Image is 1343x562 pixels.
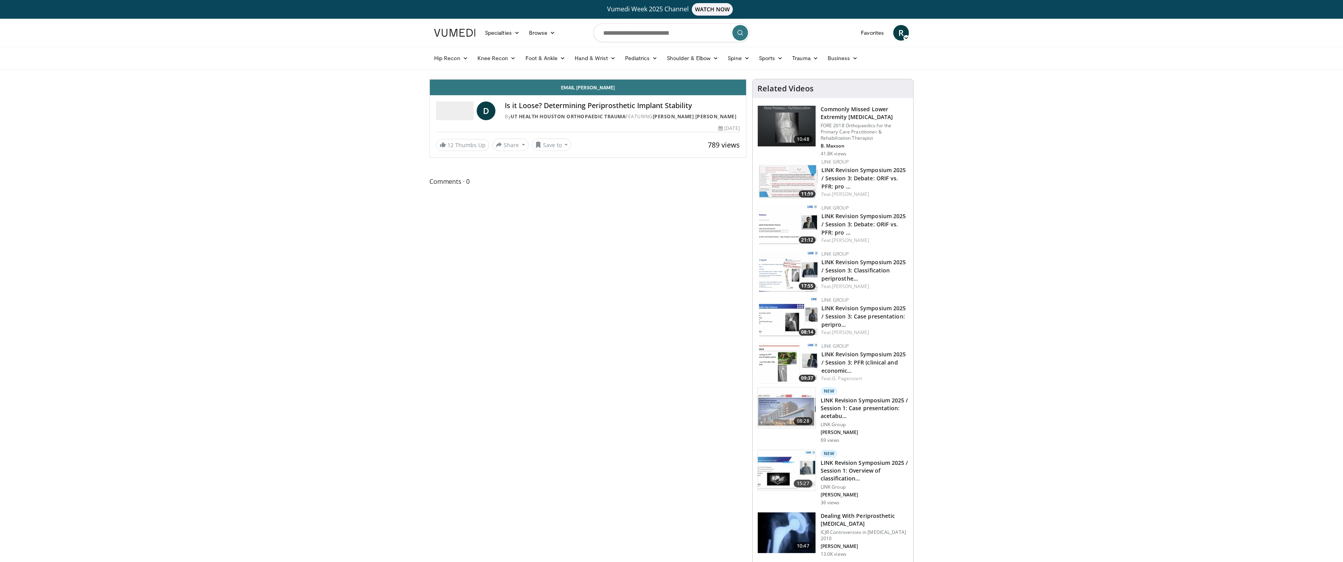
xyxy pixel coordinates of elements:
a: [PERSON_NAME] [PERSON_NAME] [653,113,737,120]
div: By FEATURING [505,113,740,120]
h3: Commonly Missed Lower Extremity [MEDICAL_DATA] [821,105,908,121]
a: LINK Group [821,297,849,303]
button: Share [492,139,529,151]
p: ICJR Controversies in [MEDICAL_DATA] 2010 [821,529,908,542]
span: 10:47 [794,542,812,550]
a: 21:12 [759,205,818,245]
p: 13.0K views [821,551,846,557]
span: 09:37 [799,375,816,382]
img: e1cbb828-435c-4e91-8169-8a676bbb0d99.150x105_q85_crop-smart_upscale.jpg [758,388,816,428]
span: 11:59 [799,190,816,197]
a: Foot & Ankle [521,50,570,66]
a: LINK Group [821,205,849,211]
a: Hand & Wrist [570,50,620,66]
a: 10:48 Commonly Missed Lower Extremity [MEDICAL_DATA] FORE 2018 Orthopaedics for the Primary Care ... [757,105,908,157]
p: 36 views [821,500,840,506]
a: 12 Thumbs Up [436,139,489,151]
a: 10:47 Dealing With Periprosthetic [MEDICAL_DATA] ICJR Controversies in [MEDICAL_DATA] 2010 [PERSO... [757,512,908,557]
a: Spine [723,50,754,66]
div: Feat. [821,283,907,290]
a: UT Health Houston Orthopaedic Trauma [511,113,625,120]
div: Feat. [821,329,907,336]
button: Save to [532,139,572,151]
span: 12 [447,141,454,149]
p: 41.8K views [821,151,846,157]
a: 08:28 New LINK Revision Symposium 2025 / Session 1: Case presentation: acetabu… LINK Group [PERSO... [757,387,908,443]
a: LINK Group [821,251,849,257]
h3: Dealing With Periprosthetic [MEDICAL_DATA] [821,512,908,528]
a: 15:27 New LINK Revision Symposium 2025 / Session 1: Overview of classification… LINK Group [PERSO... [757,450,908,506]
span: 10:48 [794,135,812,143]
p: LINK Group [821,421,908,428]
img: 3d38f83b-9379-4a04-8d2a-971632916aaa.150x105_q85_crop-smart_upscale.jpg [759,205,818,245]
a: Trauma [787,50,823,66]
span: Comments 0 [429,176,746,187]
h4: Is it Loose? Determining Periprosthetic Implant Stability [505,101,740,110]
input: Search topics, interventions [593,23,750,42]
p: [PERSON_NAME] [821,543,908,550]
video-js: Video Player [430,79,746,80]
a: LINK Revision Symposium 2025 / Session 3: Debate: ORIF vs. PFR: pro … [821,166,906,190]
a: LINK Revision Symposium 2025 / Session 3: Debate: ORIF vs. PFR: pro … [821,212,906,236]
span: 08:28 [794,417,812,425]
a: Business [823,50,863,66]
span: 789 views [708,140,740,149]
img: 4aa379b6-386c-4fb5-93ee-de5617843a87.150x105_q85_crop-smart_upscale.jpg [758,106,816,146]
a: Browse [524,25,560,41]
a: D [477,101,495,120]
a: Vumedi Week 2025 ChannelWATCH NOW [435,3,908,16]
a: Knee Recon [473,50,521,66]
img: UT Health Houston Orthopaedic Trauma [436,101,474,120]
div: [DATE] [718,125,739,132]
div: Feat. [821,237,907,244]
h3: LINK Revision Symposium 2025 / Session 1: Overview of classification… [821,459,908,482]
a: [PERSON_NAME] [832,191,869,197]
span: 08:14 [799,329,816,336]
img: d3fac57f-0037-451e-893d-72d5282cfc85.150x105_q85_crop-smart_upscale.jpg [759,297,818,338]
a: R [893,25,909,41]
p: LINK Group [821,484,908,490]
a: G. Pagenstert [832,375,862,382]
a: LINK Revision Symposium 2025 / Session 3: Classification periprosthe… [821,258,906,282]
p: New [821,450,838,457]
img: 8cf25ad0-6f09-493b-a8bd-31c889080160.150x105_q85_crop-smart_upscale.jpg [759,343,818,384]
a: Hip Recon [429,50,473,66]
a: LINK Revision Symposium 2025 / Session 3: PFR (clinical and economic… [821,350,906,374]
a: 09:37 [759,343,818,384]
a: LINK Group [821,343,849,349]
h4: Related Videos [757,84,814,93]
a: [PERSON_NAME] [832,237,869,244]
span: 17:55 [799,283,816,290]
p: 69 views [821,437,840,443]
a: LINK Group [821,158,849,165]
p: FORE 2018 Orthopaedics for the Primary Care Practitioner & Rehabilitation Therapist [821,123,908,141]
a: 11:59 [759,158,818,199]
p: New [821,387,838,395]
img: Screen_shot_2010-09-09_at_1.39.23_PM_2.png.150x105_q85_crop-smart_upscale.jpg [758,512,816,553]
p: [PERSON_NAME] [821,492,908,498]
a: Pediatrics [620,50,662,66]
a: 17:55 [759,251,818,292]
h3: LINK Revision Symposium 2025 / Session 1: Case presentation: acetabu… [821,397,908,420]
a: Email [PERSON_NAME] [430,80,746,95]
img: 5684b5e0-ba8c-4717-a2c7-f0cb62736e08.150x105_q85_crop-smart_upscale.jpg [758,450,816,491]
a: LINK Revision Symposium 2025 / Session 3: Case presentation: peripro… [821,304,906,328]
img: 5eed7978-a1c2-49eb-9569-a8f057405f76.150x105_q85_crop-smart_upscale.jpg [759,251,818,292]
span: WATCH NOW [692,3,733,16]
img: b9288c66-1719-4b4d-a011-26ee5e03ef9b.150x105_q85_crop-smart_upscale.jpg [759,158,818,199]
a: [PERSON_NAME] [832,283,869,290]
a: Favorites [856,25,889,41]
div: Feat. [821,191,907,198]
p: [PERSON_NAME] [821,429,908,436]
span: 21:12 [799,237,816,244]
p: B. Maxson [821,143,908,149]
a: Shoulder & Elbow [662,50,723,66]
span: 15:27 [794,480,812,487]
a: [PERSON_NAME] [832,329,869,336]
img: VuMedi Logo [434,29,476,37]
a: Sports [754,50,788,66]
div: Feat. [821,375,907,382]
a: Specialties [480,25,524,41]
